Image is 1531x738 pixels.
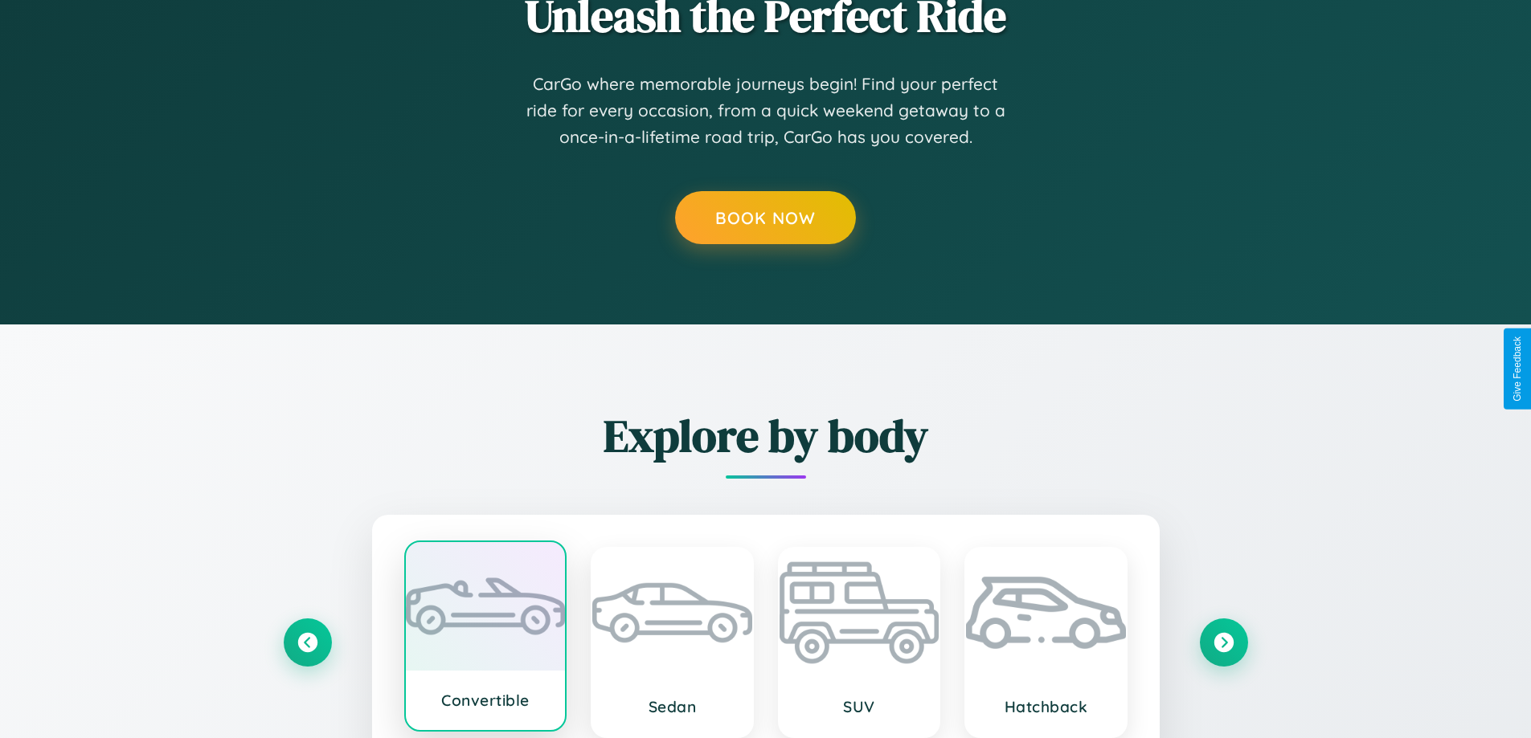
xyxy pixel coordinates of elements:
button: Book Now [675,191,856,244]
h3: Convertible [422,691,550,710]
h2: Explore by body [284,405,1248,467]
div: Give Feedback [1512,336,1523,402]
h3: Sedan [608,697,736,716]
h3: SUV [796,697,923,716]
h3: Hatchback [982,697,1110,716]
p: CarGo where memorable journeys begin! Find your perfect ride for every occasion, from a quick wee... [525,71,1007,151]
